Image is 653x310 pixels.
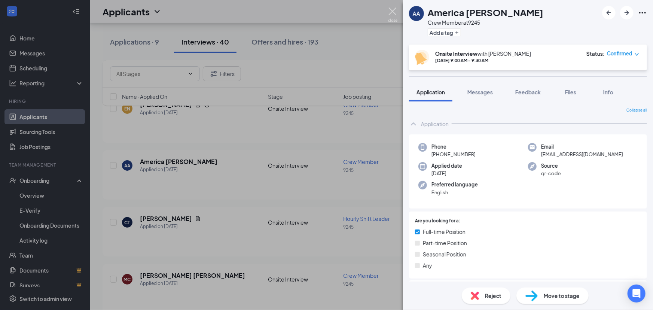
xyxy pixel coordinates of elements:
[638,8,647,17] svg: Ellipses
[467,89,493,95] span: Messages
[565,89,576,95] span: Files
[626,107,647,113] span: Collapse all
[409,119,418,128] svg: ChevronUp
[620,6,634,19] button: ArrowRight
[622,8,631,17] svg: ArrowRight
[431,170,462,177] span: [DATE]
[634,52,640,57] span: down
[541,162,561,170] span: Source
[423,250,466,258] span: Seasonal Position
[544,292,580,300] span: Move to stage
[515,89,541,95] span: Feedback
[423,261,432,270] span: Any
[431,162,462,170] span: Applied date
[455,30,459,35] svg: Plus
[602,6,616,19] button: ArrowLeftNew
[431,143,476,151] span: Phone
[423,239,467,247] span: Part-time Position
[435,50,531,57] div: with [PERSON_NAME]
[428,28,461,36] button: PlusAdd a tag
[604,8,613,17] svg: ArrowLeftNew
[607,50,632,57] span: Confirmed
[541,170,561,177] span: qr-code
[428,6,543,19] h1: America [PERSON_NAME]
[428,19,543,26] div: Crew Member at 9245
[416,89,445,95] span: Application
[431,181,478,188] span: Preferred language
[435,57,531,64] div: [DATE] 9:00 AM - 9:30 AM
[628,285,646,303] div: Open Intercom Messenger
[541,143,623,151] span: Email
[435,50,477,57] b: Onsite Interview
[423,228,466,236] span: Full-time Position
[421,120,449,128] div: Application
[541,151,623,158] span: [EMAIL_ADDRESS][DOMAIN_NAME]
[431,151,476,158] span: [PHONE_NUMBER]
[485,292,501,300] span: Reject
[603,89,613,95] span: Info
[413,10,420,17] div: AA
[415,218,460,225] span: Are you looking for a:
[431,189,478,196] span: English
[586,50,605,57] div: Status :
